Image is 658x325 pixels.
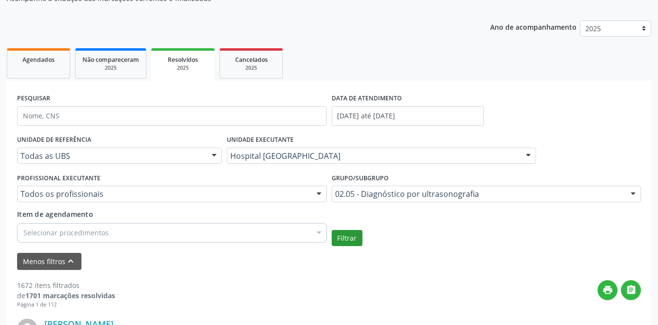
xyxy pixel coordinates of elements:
span: Resolvidos [168,56,198,64]
button:  [621,280,641,300]
span: Cancelados [235,56,268,64]
button: Filtrar [332,230,362,247]
button: print [598,280,618,300]
span: Não compareceram [82,56,139,64]
span: Agendados [22,56,55,64]
div: Página 1 de 112 [17,301,115,309]
span: Item de agendamento [17,210,93,219]
input: Nome, CNS [17,106,327,126]
input: Selecione um intervalo [332,106,484,126]
label: UNIDADE EXECUTANTE [227,133,294,148]
span: Hospital [GEOGRAPHIC_DATA] [230,151,517,161]
label: PROFISSIONAL EXECUTANTE [17,171,100,186]
label: Grupo/Subgrupo [332,171,389,186]
div: 1672 itens filtrados [17,280,115,290]
span: 02.05 - Diagnóstico por ultrasonografia [335,189,621,199]
div: 2025 [158,64,208,72]
span: Todos os profissionais [20,189,307,199]
label: DATA DE ATENDIMENTO [332,91,402,106]
i: print [602,285,613,295]
span: Selecionar procedimentos [23,228,109,238]
div: 2025 [227,64,276,72]
i:  [626,285,637,295]
p: Ano de acompanhamento [490,20,577,33]
label: UNIDADE DE REFERÊNCIA [17,133,91,148]
div: de [17,290,115,301]
strong: 1701 marcações resolvidas [25,291,115,300]
button: Menos filtroskeyboard_arrow_up [17,253,81,270]
i: keyboard_arrow_up [65,256,76,267]
span: Todas as UBS [20,151,202,161]
div: 2025 [82,64,139,72]
label: PESQUISAR [17,91,50,106]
